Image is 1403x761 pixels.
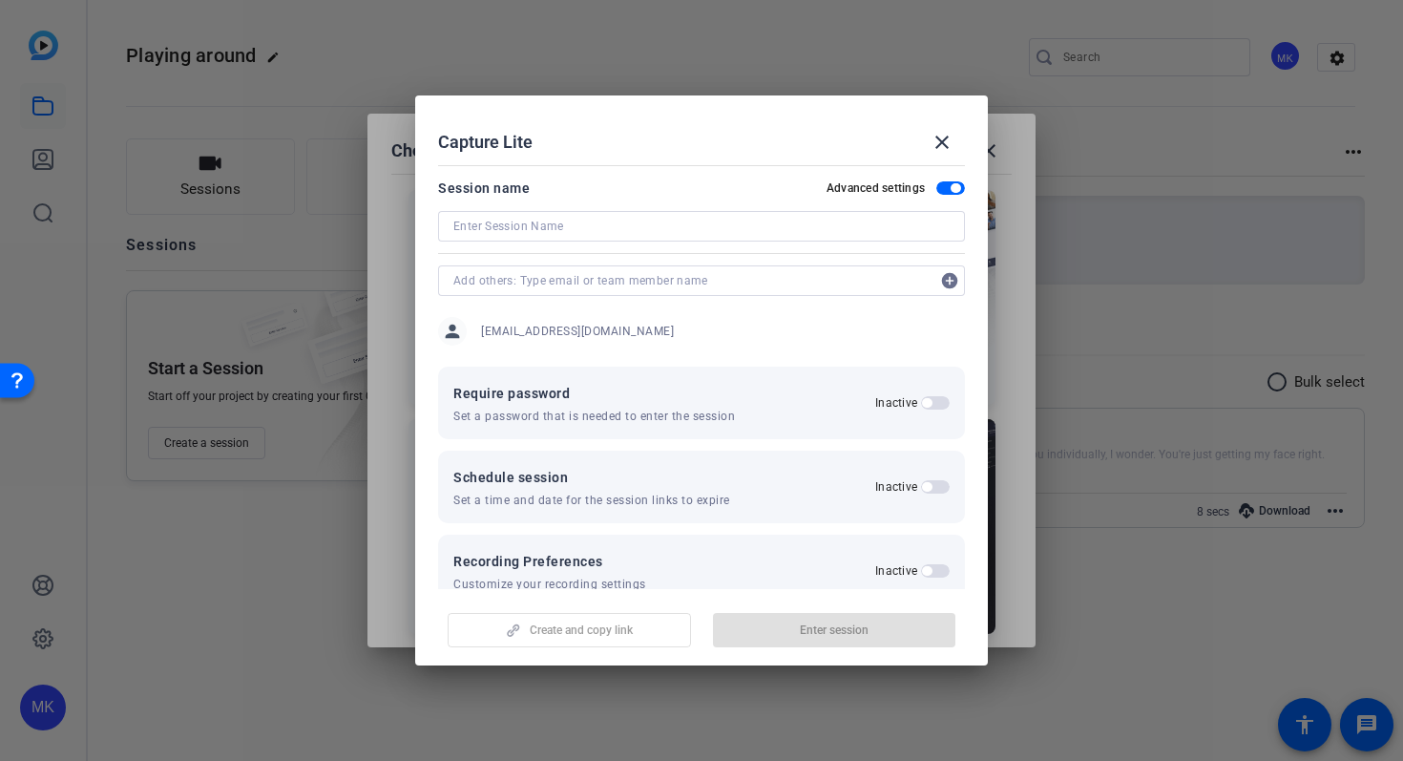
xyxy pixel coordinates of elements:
[453,550,646,573] span: Recording Preferences
[934,265,965,296] button: Add
[438,317,467,346] mat-icon: person
[875,563,917,579] h2: Inactive
[438,119,965,165] div: Capture Lite
[453,466,730,489] span: Schedule session
[875,395,917,411] h2: Inactive
[453,382,735,405] span: Require password
[438,177,530,200] div: Session name
[934,265,965,296] mat-icon: add_circle
[481,324,674,339] span: [EMAIL_ADDRESS][DOMAIN_NAME]
[453,409,735,424] span: Set a password that is needed to enter the session
[827,180,925,196] h2: Advanced settings
[453,215,950,238] input: Enter Session Name
[453,269,931,292] input: Add others: Type email or team member name
[453,493,730,508] span: Set a time and date for the session links to expire
[453,577,646,592] span: Customize your recording settings
[931,131,953,154] mat-icon: close
[875,479,917,495] h2: Inactive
